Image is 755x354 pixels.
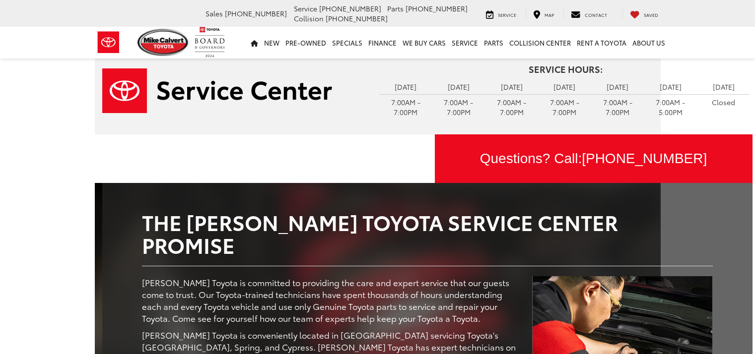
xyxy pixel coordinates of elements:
[435,134,753,183] a: Questions? Call:[PHONE_NUMBER]
[90,26,127,59] img: Toyota
[479,9,524,19] a: Service
[319,3,381,13] span: [PHONE_NUMBER]
[506,27,574,59] a: Collision Center
[142,210,713,256] h2: The [PERSON_NAME] Toyota Service Center Promise
[538,94,591,119] td: 7:00AM - 7:00PM
[406,3,468,13] span: [PHONE_NUMBER]
[379,79,432,94] td: [DATE]
[538,79,591,94] td: [DATE]
[102,68,332,113] img: Service Center | Mike Calvert Toyota in Houston TX
[400,27,449,59] a: WE BUY CARS
[574,27,629,59] a: Rent a Toyota
[435,134,753,183] div: Questions? Call:
[282,27,329,59] a: Pre-Owned
[248,27,261,59] a: Home
[481,27,506,59] a: Parts
[498,11,516,18] span: Service
[644,94,697,119] td: 7:00AM - 5:00PM
[591,94,644,119] td: 7:00AM - 7:00PM
[432,79,485,94] td: [DATE]
[591,79,644,94] td: [DATE]
[563,9,615,19] a: Contact
[485,94,538,119] td: 7:00AM - 7:00PM
[294,13,324,23] span: Collision
[294,3,317,13] span: Service
[485,79,538,94] td: [DATE]
[545,11,554,18] span: Map
[622,9,666,19] a: My Saved Vehicles
[644,79,697,94] td: [DATE]
[585,11,607,18] span: Contact
[387,3,404,13] span: Parts
[697,94,750,110] td: Closed
[697,79,750,94] td: [DATE]
[526,9,561,19] a: Map
[629,27,668,59] a: About Us
[137,29,190,56] img: Mike Calvert Toyota
[379,64,753,74] h4: Service Hours:
[432,94,485,119] td: 7:00AM - 7:00PM
[379,94,432,119] td: 7:00AM - 7:00PM
[225,8,287,18] span: [PHONE_NUMBER]
[582,151,707,166] span: [PHONE_NUMBER]
[326,13,388,23] span: [PHONE_NUMBER]
[449,27,481,59] a: Service
[142,276,518,324] p: [PERSON_NAME] Toyota is committed to providing the care and expert service that our guests come t...
[644,11,658,18] span: Saved
[261,27,282,59] a: New
[329,27,365,59] a: Specials
[102,68,364,113] a: Service Center | Mike Calvert Toyota in Houston TX
[365,27,400,59] a: Finance
[206,8,223,18] span: Sales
